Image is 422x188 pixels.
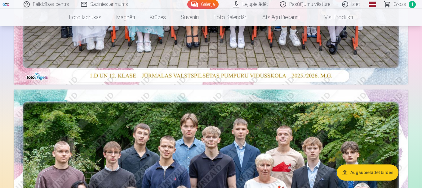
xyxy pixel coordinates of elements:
[409,1,416,8] span: 1
[62,9,109,26] a: Foto izdrukas
[255,9,307,26] a: Atslēgu piekariņi
[173,9,206,26] a: Suvenīri
[307,9,360,26] a: Visi produkti
[337,164,398,181] button: Augšupielādēt bildes
[109,9,142,26] a: Magnēti
[393,1,406,8] span: Grozs
[206,9,255,26] a: Foto kalendāri
[142,9,173,26] a: Krūzes
[2,2,9,6] img: /fa3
